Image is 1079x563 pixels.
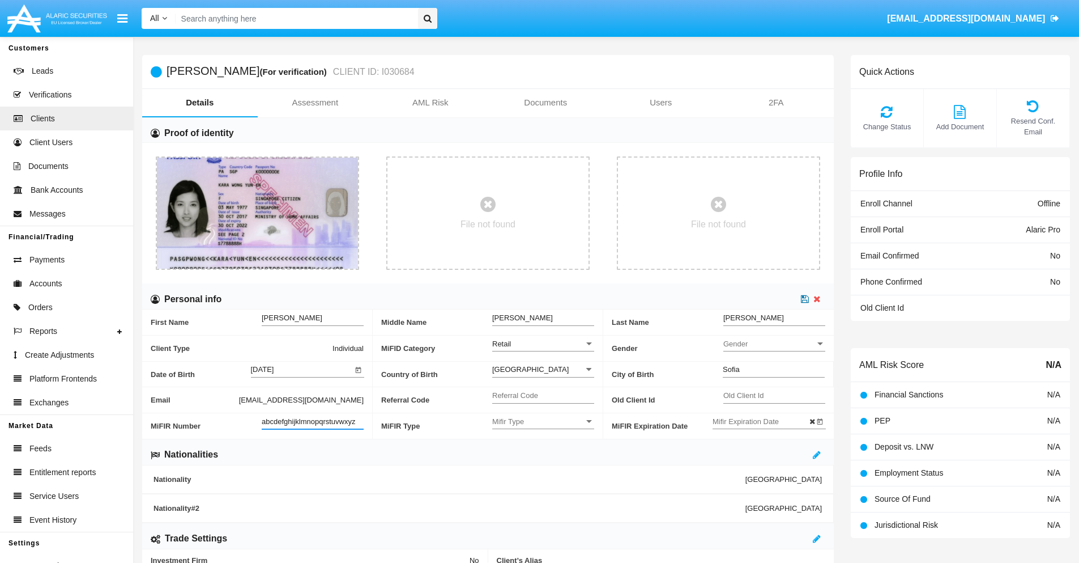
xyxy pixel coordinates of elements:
[353,363,364,375] button: Open calendar
[6,2,109,35] img: Logo image
[488,89,604,116] a: Documents
[859,66,914,77] h6: Quick Actions
[28,302,53,314] span: Orders
[151,362,251,387] span: Date of Birth
[29,137,72,149] span: Client Users
[859,359,924,370] h6: AML Risk Score
[153,504,745,513] span: Nationality #2
[164,448,218,461] h6: Nationalities
[332,342,364,354] span: Individual
[381,413,492,439] span: MiFIR Type
[167,65,415,78] h5: [PERSON_NAME]
[745,475,822,484] span: [GEOGRAPHIC_DATA]
[151,394,239,406] span: Email
[29,208,66,220] span: Messages
[29,467,96,479] span: Entitlement reports
[25,349,94,361] span: Create Adjustments
[373,89,488,116] a: AML Risk
[29,373,97,385] span: Platform Frontends
[1047,390,1060,399] span: N/A
[1026,225,1060,234] span: Alaric Pro
[875,390,943,399] span: Financial Sanctions
[381,310,492,335] span: Middle Name
[860,303,904,312] span: Old Client Id
[612,387,723,413] span: Old Client Id
[381,336,492,361] span: MiFID Category
[29,325,57,337] span: Reports
[151,310,262,335] span: First Name
[165,532,227,545] h6: Trade Settings
[258,89,373,116] a: Assessment
[28,160,69,172] span: Documents
[259,65,330,78] div: (For verification)
[875,494,931,503] span: Source Of Fund
[32,65,53,77] span: Leads
[29,254,65,266] span: Payments
[1050,251,1060,260] span: No
[875,520,938,530] span: Jurisdictional Risk
[381,387,492,413] span: Referral Code
[330,67,415,77] small: CLIENT ID: I030684
[29,89,71,101] span: Verifications
[723,339,815,349] span: Gender
[860,225,903,234] span: Enroll Portal
[1047,468,1060,477] span: N/A
[151,342,332,354] span: Client Type
[29,278,62,290] span: Accounts
[1047,494,1060,503] span: N/A
[492,417,584,426] span: Mifir Type
[1047,520,1060,530] span: N/A
[929,121,991,132] span: Add Document
[29,514,76,526] span: Event History
[603,89,719,116] a: Users
[239,394,364,406] span: [EMAIL_ADDRESS][DOMAIN_NAME]
[164,293,221,306] h6: Personal info
[860,277,922,286] span: Phone Confirmed
[1046,358,1061,372] span: N/A
[29,397,69,409] span: Exchanges
[29,490,79,502] span: Service Users
[31,184,83,196] span: Bank Accounts
[719,89,834,116] a: 2FA
[882,3,1065,35] a: [EMAIL_ADDRESS][DOMAIN_NAME]
[856,121,918,132] span: Change Status
[1003,116,1064,137] span: Resend Conf. Email
[887,14,1045,23] span: [EMAIL_ADDRESS][DOMAIN_NAME]
[164,127,234,139] h6: Proof of identity
[875,442,933,451] span: Deposit vs. LNW
[875,468,943,477] span: Employment Status
[1047,416,1060,425] span: N/A
[142,12,176,24] a: All
[612,362,723,387] span: City of Birth
[492,340,511,348] span: Retail
[31,113,55,125] span: Clients
[875,416,890,425] span: PEP
[29,443,52,455] span: Feeds
[1050,277,1060,286] span: No
[1038,199,1060,208] span: Offline
[150,14,159,23] span: All
[381,362,492,387] span: Country of Birth
[612,413,713,439] span: MiFIR Expiration Date
[814,415,826,426] button: Open calendar
[176,8,414,29] input: Search
[860,251,919,260] span: Email Confirmed
[860,199,912,208] span: Enroll Channel
[859,168,902,179] h6: Profile Info
[153,475,745,484] span: Nationality
[142,89,258,116] a: Details
[745,504,822,513] span: [GEOGRAPHIC_DATA]
[151,413,262,439] span: MiFIR Number
[612,336,723,361] span: Gender
[1047,442,1060,451] span: N/A
[612,310,723,335] span: Last Name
